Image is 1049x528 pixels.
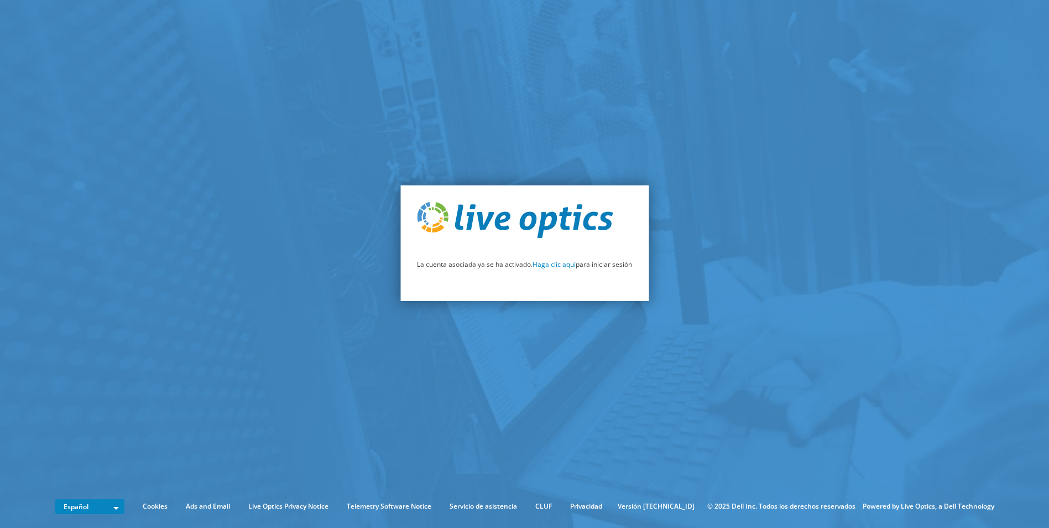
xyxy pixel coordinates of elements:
li: Versión [TECHNICAL_ID] [612,500,700,513]
a: Haga clic aquí [533,260,576,269]
a: Ads and Email [178,500,238,513]
p: La cuenta asociada ya se ha activado. para iniciar sesión [417,258,632,271]
a: Cookies [134,500,176,513]
a: CLUF [527,500,560,513]
a: Telemetry Software Notice [338,500,440,513]
img: live_optics_svg.svg [417,202,613,239]
li: © 2025 Dell Inc. Todos los derechos reservados [702,500,861,513]
a: Servicio de asistencia [441,500,525,513]
a: Live Optics Privacy Notice [240,500,337,513]
li: Powered by Live Optics, a Dell Technology [863,500,994,513]
a: Privacidad [562,500,610,513]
